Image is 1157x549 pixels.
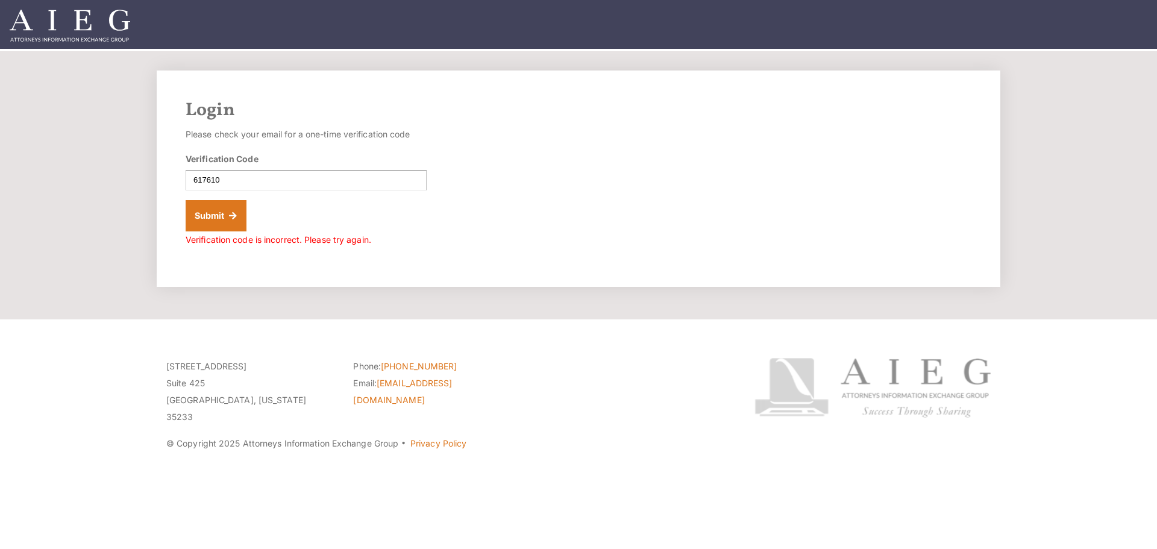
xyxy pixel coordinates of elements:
[401,443,406,449] span: ·
[186,152,259,165] label: Verification Code
[10,10,130,42] img: Attorneys Information Exchange Group
[186,234,371,245] span: Verification code is incorrect. Please try again.
[186,200,246,231] button: Submit
[166,358,335,425] p: [STREET_ADDRESS] Suite 425 [GEOGRAPHIC_DATA], [US_STATE] 35233
[353,375,522,409] li: Email:
[381,361,457,371] a: [PHONE_NUMBER]
[410,438,466,448] a: Privacy Policy
[186,126,427,143] p: Please check your email for a one-time verification code
[186,99,971,121] h2: Login
[754,358,991,418] img: Attorneys Information Exchange Group logo
[353,378,452,405] a: [EMAIL_ADDRESS][DOMAIN_NAME]
[166,435,709,452] p: © Copyright 2025 Attorneys Information Exchange Group
[353,358,522,375] li: Phone:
